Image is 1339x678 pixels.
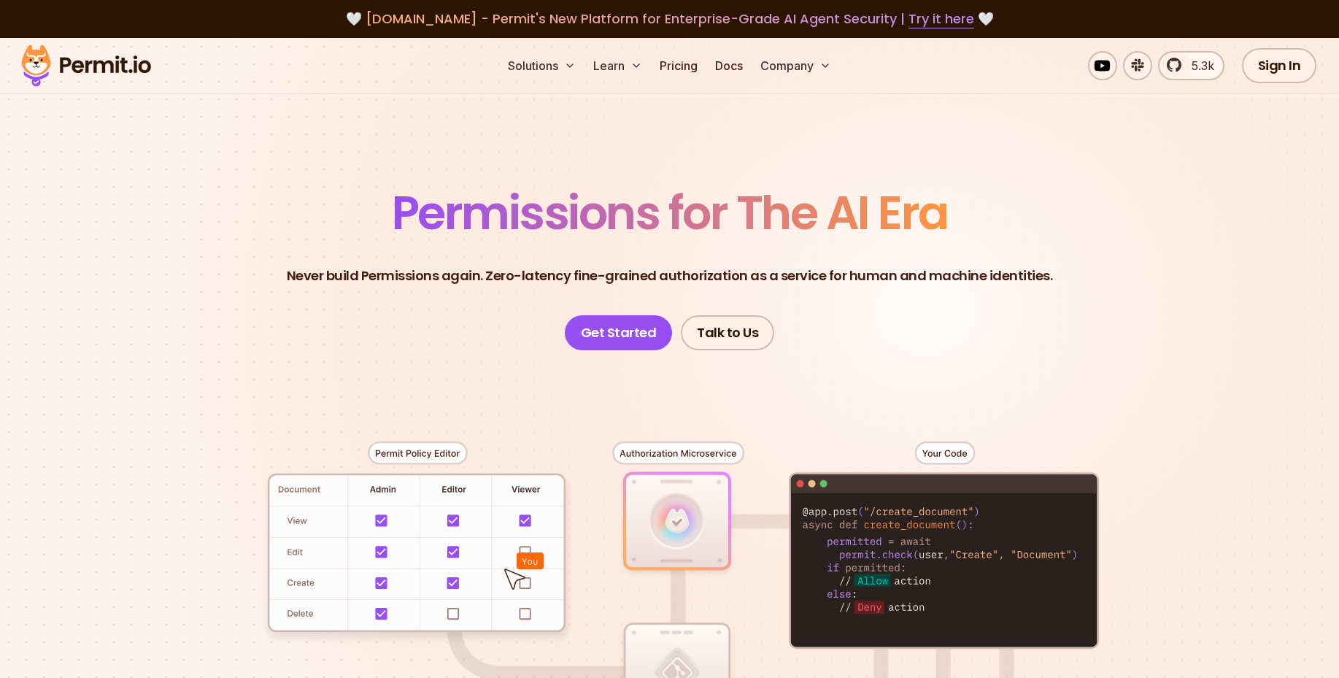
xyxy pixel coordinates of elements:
[1183,57,1214,74] span: 5.3k
[287,266,1053,286] p: Never build Permissions again. Zero-latency fine-grained authorization as a service for human and...
[654,51,703,80] a: Pricing
[709,51,749,80] a: Docs
[755,51,837,80] button: Company
[908,9,974,28] a: Try it here
[392,180,948,245] span: Permissions for The AI Era
[1242,48,1317,83] a: Sign In
[1158,51,1224,80] a: 5.3k
[15,41,158,90] img: Permit logo
[681,315,774,350] a: Talk to Us
[366,9,974,28] span: [DOMAIN_NAME] - Permit's New Platform for Enterprise-Grade AI Agent Security |
[35,9,1304,29] div: 🤍 🤍
[587,51,648,80] button: Learn
[502,51,582,80] button: Solutions
[565,315,673,350] a: Get Started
